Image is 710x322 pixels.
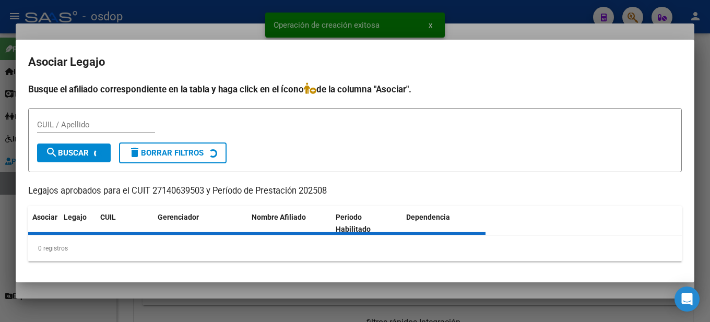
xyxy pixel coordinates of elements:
datatable-header-cell: Dependencia [402,206,486,241]
div: 0 registros [28,235,682,261]
mat-icon: search [45,146,58,159]
span: Legajo [64,213,87,221]
datatable-header-cell: CUIL [96,206,153,241]
datatable-header-cell: Periodo Habilitado [332,206,402,241]
p: Legajos aprobados para el CUIT 27140639503 y Período de Prestación 202508 [28,185,682,198]
datatable-header-cell: Gerenciador [153,206,247,241]
h4: Busque el afiliado correspondiente en la tabla y haga click en el ícono de la columna "Asociar". [28,82,682,96]
span: Nombre Afiliado [252,213,306,221]
span: Buscar [45,148,89,158]
h2: Asociar Legajo [28,52,682,72]
div: Open Intercom Messenger [674,287,700,312]
datatable-header-cell: Legajo [60,206,96,241]
datatable-header-cell: Nombre Afiliado [247,206,332,241]
button: Buscar [37,144,111,162]
datatable-header-cell: Asociar [28,206,60,241]
span: Gerenciador [158,213,199,221]
mat-icon: delete [128,146,141,159]
button: Borrar Filtros [119,142,227,163]
span: Borrar Filtros [128,148,204,158]
span: Periodo Habilitado [336,213,371,233]
span: Asociar [32,213,57,221]
span: CUIL [100,213,116,221]
span: Dependencia [406,213,450,221]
